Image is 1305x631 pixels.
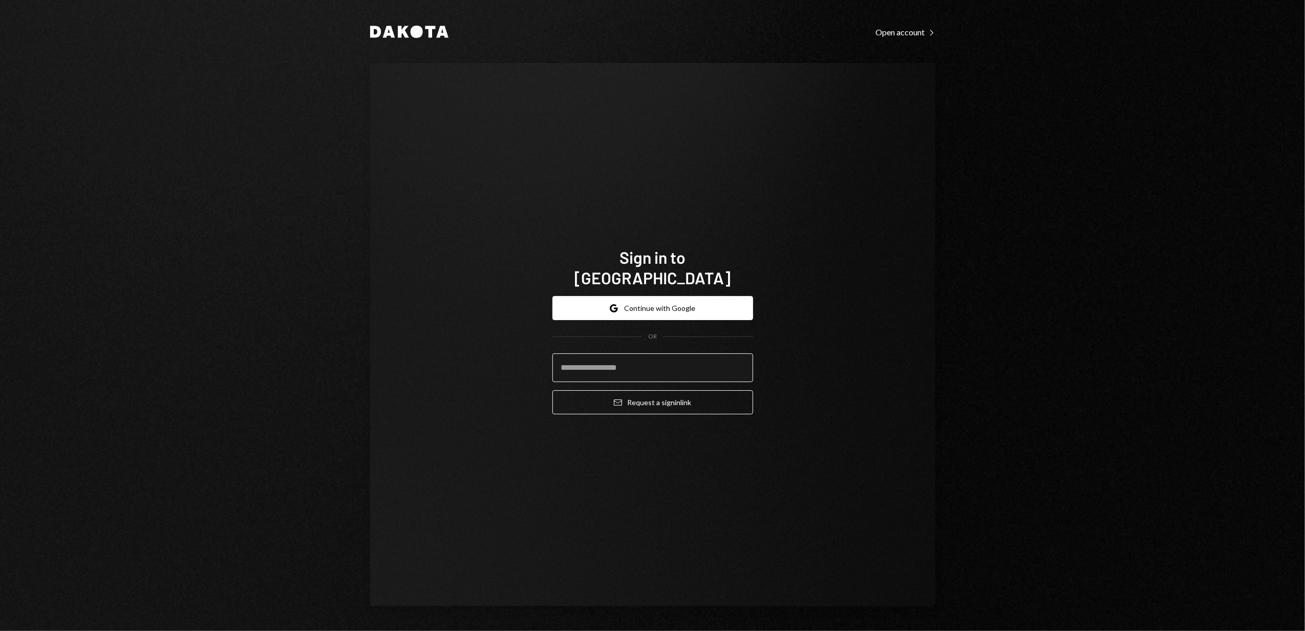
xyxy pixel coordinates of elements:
h1: Sign in to [GEOGRAPHIC_DATA] [552,247,753,288]
button: Request a signinlink [552,390,753,414]
a: Open account [876,26,935,37]
div: Open account [876,27,935,37]
button: Continue with Google [552,296,753,320]
div: OR [648,332,657,341]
